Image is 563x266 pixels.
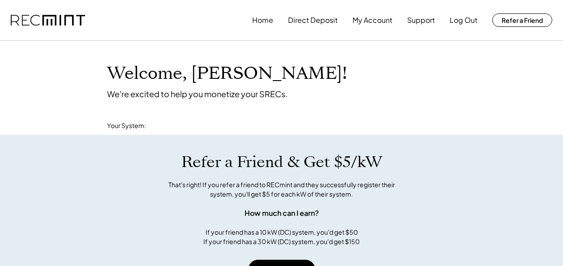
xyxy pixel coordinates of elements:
[407,11,435,29] button: Support
[245,208,319,219] div: How much can I earn?
[450,11,477,29] button: Log Out
[492,13,552,27] button: Refer a Friend
[352,11,392,29] button: My Account
[252,11,273,29] button: Home
[11,15,85,26] img: recmint-logotype%403x.png
[107,63,347,84] h1: Welcome, [PERSON_NAME]!
[288,11,338,29] button: Direct Deposit
[107,89,288,99] div: We're excited to help you monetize your SRECs.
[159,180,405,199] div: That's right! If you refer a friend to RECmint and they successfully register their system, you'l...
[107,121,146,130] div: Your System:
[203,227,360,246] div: If your friend has a 10 kW (DC) system, you'd get $50 If your friend has a 30 kW (DC) system, you...
[181,153,382,172] h1: Refer a Friend & Get $5/kW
